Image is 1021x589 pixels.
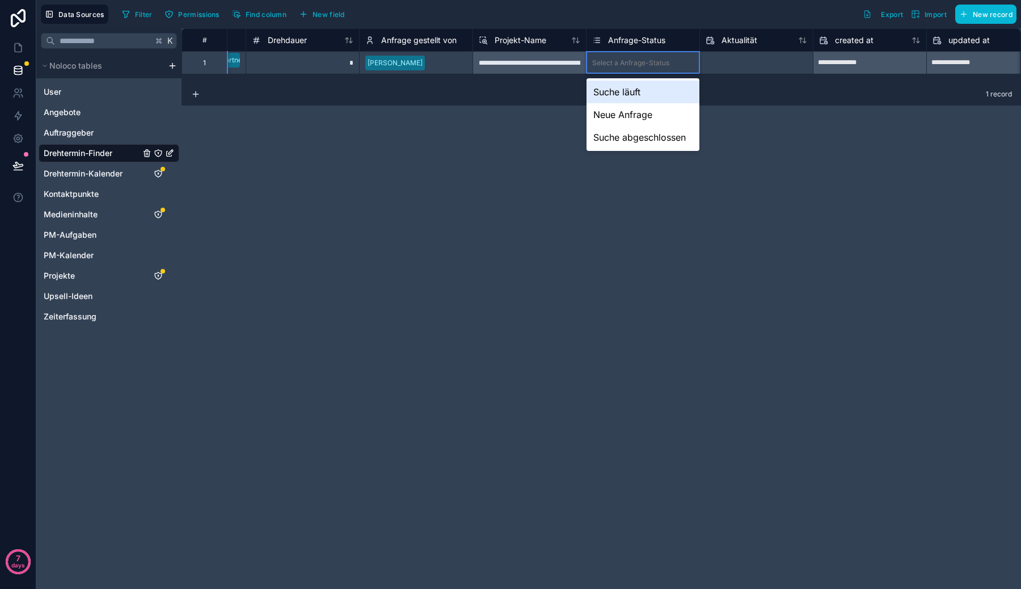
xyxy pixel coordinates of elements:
[948,35,990,46] span: updated at
[44,107,81,118] span: Angebote
[44,250,140,261] a: PM-Kalender
[135,10,153,19] span: Filter
[39,144,179,162] div: Drehtermin-Finder
[44,229,140,241] a: PM-Aufgaben
[268,35,307,46] span: Drehdauer
[39,124,179,142] div: Auftraggeber
[587,126,699,149] div: Suche abgeschlossen
[49,60,102,71] span: Noloco tables
[859,5,907,24] button: Export
[951,5,1016,24] a: New record
[881,10,903,19] span: Export
[44,86,140,98] a: User
[44,229,96,241] span: PM-Aufgaben
[39,165,179,183] div: Drehtermin-Kalender
[166,37,174,45] span: K
[39,267,179,285] div: Projekte
[592,58,669,68] div: Select a Anfrage-Status
[368,58,423,68] div: [PERSON_NAME]
[44,188,99,200] span: Kontaktpunkte
[907,5,951,24] button: Import
[381,35,457,46] span: Anfrage gestellt von
[722,35,757,46] span: Aktualität
[228,6,290,23] button: Find column
[191,36,218,44] div: #
[986,90,1012,99] span: 1 record
[39,287,179,305] div: Upsell-Ideen
[44,209,98,220] span: Medieninhalte
[41,5,108,24] button: Data Sources
[44,127,140,138] a: Auftraggeber
[44,250,94,261] span: PM-Kalender
[608,35,665,46] span: Anfrage-Status
[39,58,163,74] button: Noloco tables
[44,209,140,220] a: Medieninhalte
[313,10,345,19] span: New field
[11,557,25,573] p: days
[495,35,546,46] span: Projekt-Name
[44,168,123,179] span: Drehtermin-Kalender
[161,6,227,23] a: Permissions
[39,205,179,224] div: Medieninhalte
[161,6,223,23] button: Permissions
[16,553,20,564] p: 7
[587,103,699,126] div: Neue Anfrage
[44,291,92,302] span: Upsell-Ideen
[39,226,179,244] div: PM-Aufgaben
[295,6,349,23] button: New field
[44,311,140,322] a: Zeiterfassung
[587,81,699,103] div: Suche läuft
[39,246,179,264] div: PM-Kalender
[117,6,157,23] button: Filter
[44,127,94,138] span: Auftraggeber
[44,270,140,281] a: Projekte
[44,107,140,118] a: Angebote
[44,148,140,159] a: Drehtermin-Finder
[44,270,75,281] span: Projekte
[44,188,140,200] a: Kontaktpunkte
[44,291,140,302] a: Upsell-Ideen
[44,311,96,322] span: Zeiterfassung
[925,10,947,19] span: Import
[955,5,1016,24] button: New record
[246,10,286,19] span: Find column
[39,83,179,101] div: User
[44,148,112,159] span: Drehtermin-Finder
[973,10,1012,19] span: New record
[203,58,206,68] div: 1
[39,308,179,326] div: Zeiterfassung
[44,86,61,98] span: User
[44,168,140,179] a: Drehtermin-Kalender
[58,10,104,19] span: Data Sources
[39,185,179,203] div: Kontaktpunkte
[178,10,219,19] span: Permissions
[835,35,874,46] span: created at
[39,103,179,121] div: Angebote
